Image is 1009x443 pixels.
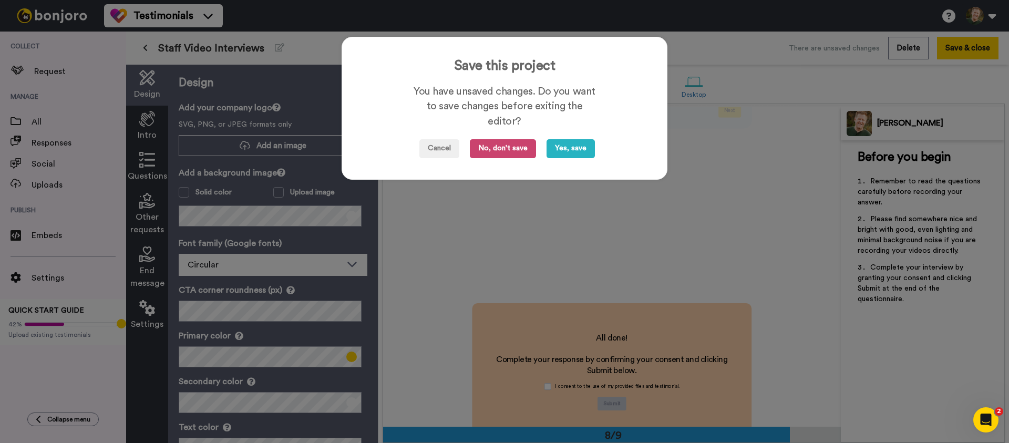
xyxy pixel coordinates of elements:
[470,139,536,158] button: No, don't save
[973,407,998,432] iframe: Intercom live chat
[363,58,646,74] h3: Save this project
[547,139,595,158] button: Yes, save
[995,407,1003,416] span: 2
[419,139,459,158] button: Cancel
[413,84,596,129] div: You have unsaved changes. Do you want to save changes before exiting the editor?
